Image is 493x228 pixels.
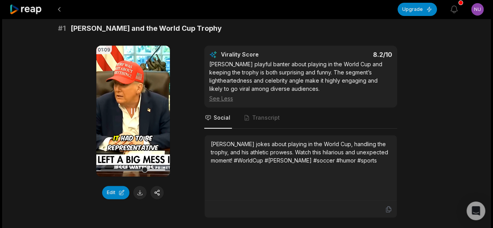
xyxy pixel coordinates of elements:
[204,108,397,129] nav: Tabs
[58,23,66,34] span: # 1
[252,114,280,122] span: Transcript
[308,51,392,58] div: 8.2 /10
[102,186,129,199] button: Edit
[221,51,305,58] div: Virality Score
[71,23,222,34] span: [PERSON_NAME] and the World Cup Trophy
[211,140,391,164] div: [PERSON_NAME] jokes about playing in the World Cup, handling the trophy, and his athletic prowess...
[214,114,230,122] span: Social
[209,60,392,103] div: [PERSON_NAME] playful banter about playing in the World Cup and keeping the trophy is both surpri...
[466,201,485,220] div: Open Intercom Messenger
[96,46,170,177] video: Your browser does not support mp4 format.
[209,94,392,103] div: See Less
[398,3,437,16] button: Upgrade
